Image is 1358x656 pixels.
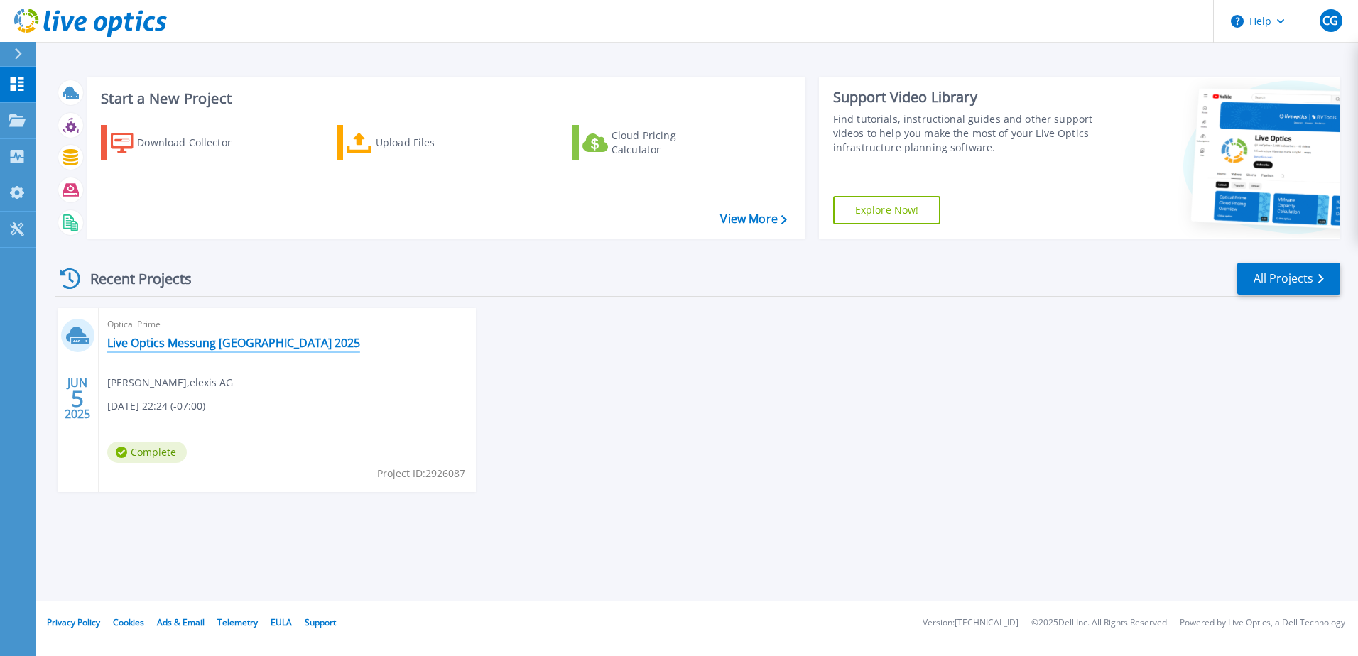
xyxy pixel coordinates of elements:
li: Version: [TECHNICAL_ID] [923,618,1018,628]
span: [PERSON_NAME] , elexis AG [107,375,233,390]
a: Telemetry [217,616,258,628]
div: Find tutorials, instructional guides and other support videos to help you make the most of your L... [833,112,1099,155]
span: [DATE] 22:24 (-07:00) [107,398,205,414]
span: Complete [107,442,187,463]
li: © 2025 Dell Inc. All Rights Reserved [1031,618,1167,628]
div: Support Video Library [833,88,1099,106]
a: Cloud Pricing Calculator [572,125,731,160]
a: All Projects [1237,263,1340,295]
a: Upload Files [337,125,495,160]
div: Upload Files [376,129,489,157]
a: Cookies [113,616,144,628]
div: JUN 2025 [64,373,91,425]
span: Project ID: 2926087 [377,466,465,481]
a: Live Optics Messung [GEOGRAPHIC_DATA] 2025 [107,336,360,350]
a: Privacy Policy [47,616,100,628]
div: Cloud Pricing Calculator [612,129,725,157]
span: Optical Prime [107,317,467,332]
li: Powered by Live Optics, a Dell Technology [1180,618,1345,628]
a: Download Collector [101,125,259,160]
a: Support [305,616,336,628]
div: Download Collector [137,129,251,157]
a: Explore Now! [833,196,941,224]
a: EULA [271,616,292,628]
div: Recent Projects [55,261,211,296]
span: CG [1322,15,1338,26]
a: View More [720,212,786,226]
h3: Start a New Project [101,91,786,106]
a: Ads & Email [157,616,205,628]
span: 5 [71,393,84,405]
